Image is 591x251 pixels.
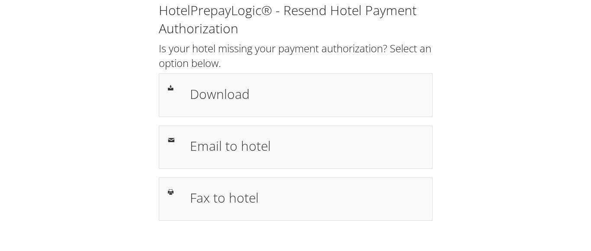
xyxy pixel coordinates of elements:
a: Fax to hotel [159,178,433,221]
a: Download [159,73,433,117]
h1: Download [190,84,423,104]
h1: HotelPrepayLogic® - Resend Hotel Payment Authorization [159,1,433,38]
a: Email to hotel [159,126,433,169]
h1: Fax to hotel [190,188,423,207]
h1: Email to hotel [190,136,423,156]
h2: Is your hotel missing your payment authorization? Select an option below. [159,41,433,70]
